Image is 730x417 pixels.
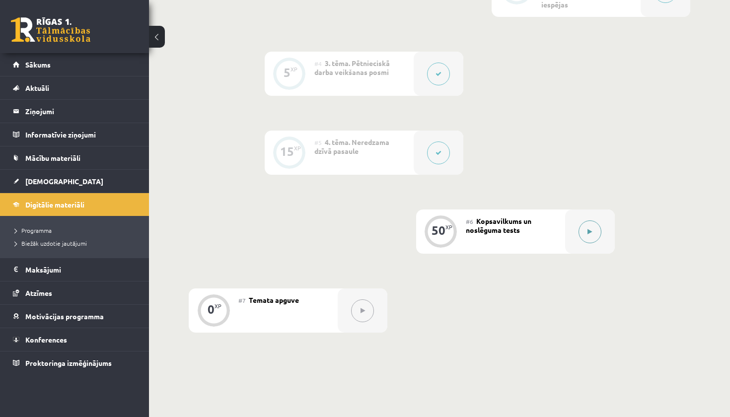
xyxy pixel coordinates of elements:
div: XP [291,67,297,72]
span: Proktoringa izmēģinājums [25,358,112,367]
a: Informatīvie ziņojumi [13,123,137,146]
legend: Informatīvie ziņojumi [25,123,137,146]
div: 0 [208,305,215,314]
a: Biežāk uzdotie jautājumi [15,239,139,248]
span: Konferences [25,335,67,344]
div: XP [445,224,452,230]
span: Motivācijas programma [25,312,104,321]
a: Mācību materiāli [13,146,137,169]
a: Ziņojumi [13,100,137,123]
div: 50 [432,226,445,235]
a: Konferences [13,328,137,351]
span: Atzīmes [25,288,52,297]
div: XP [294,145,301,151]
a: Aktuāli [13,76,137,99]
a: Motivācijas programma [13,305,137,328]
span: #6 [466,217,473,225]
div: XP [215,303,221,309]
span: Digitālie materiāli [25,200,84,209]
legend: Maksājumi [25,258,137,281]
a: Maksājumi [13,258,137,281]
a: Sākums [13,53,137,76]
span: 3. tēma. Pētnieciskā darba veikšanas posmi [314,59,390,76]
a: Rīgas 1. Tālmācības vidusskola [11,17,90,42]
div: 15 [280,147,294,156]
a: [DEMOGRAPHIC_DATA] [13,170,137,193]
legend: Ziņojumi [25,100,137,123]
a: Digitālie materiāli [13,193,137,216]
span: Temata apguve [249,295,299,304]
span: [DEMOGRAPHIC_DATA] [25,177,103,186]
span: Sākums [25,60,51,69]
span: Aktuāli [25,83,49,92]
span: #4 [314,60,322,68]
span: Kopsavilkums un noslēguma tests [466,216,531,234]
span: Biežāk uzdotie jautājumi [15,239,87,247]
a: Atzīmes [13,281,137,304]
span: #7 [238,296,246,304]
a: Proktoringa izmēģinājums [13,351,137,374]
span: Mācību materiāli [25,153,80,162]
span: 4. tēma. Neredzama dzīvā pasaule [314,138,389,155]
div: 5 [284,68,291,77]
span: #5 [314,139,322,146]
span: Programma [15,226,52,234]
a: Programma [15,226,139,235]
